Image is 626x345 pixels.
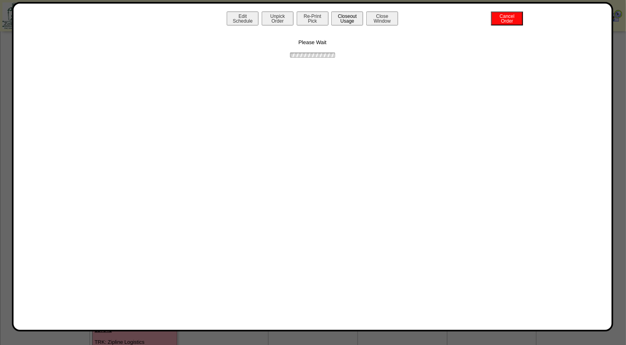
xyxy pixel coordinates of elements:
[366,12,398,25] button: CloseWindow
[227,12,259,25] button: EditSchedule
[491,12,523,25] button: CancelOrder
[365,18,399,24] a: CloseWindow
[21,27,604,59] div: Please Wait
[331,12,363,25] button: CloseoutUsage
[297,12,329,25] button: Re-PrintPick
[262,12,294,25] button: UnpickOrder
[289,51,336,59] img: ajax-loader.gif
